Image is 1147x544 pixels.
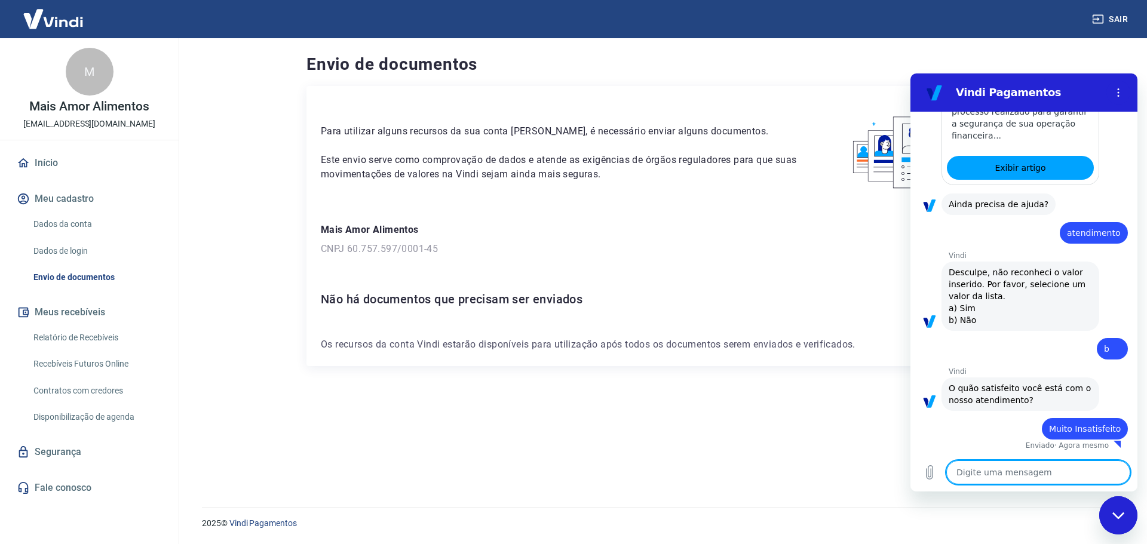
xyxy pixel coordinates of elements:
a: Fale conosco [14,475,164,501]
h6: Não há documentos que precisam ser enviados [321,290,999,309]
p: Mais Amor Alimentos [29,100,149,113]
a: Dados da conta [29,212,164,236]
p: Para utilizar alguns recursos da sua conta [PERSON_NAME], é necessário enviar alguns documentos. [321,124,804,139]
p: Este envio serve como comprovação de dados e atende as exigências de órgãos reguladores para que ... [321,153,804,182]
p: Mais Amor Alimentos [321,223,999,237]
iframe: Botão para abrir a janela de mensagens, conversa em andamento [1099,496,1137,534]
div: M [66,48,114,96]
img: waiting_documents.41d9841a9773e5fdf392cede4d13b617.svg [833,100,999,194]
a: Recebíveis Futuros Online [29,352,164,376]
p: CNPJ 60.757.597/0001-45 [321,242,999,256]
button: Meu cadastro [14,186,164,212]
a: Envio de documentos [29,265,164,290]
p: Os recursos da conta Vindi estarão disponíveis para utilização após todos os documentos serem env... [321,337,999,352]
button: Meus recebíveis [14,299,164,325]
a: Contratos com credores [29,379,164,403]
a: Segurança [14,439,164,465]
a: Disponibilização de agenda [29,405,164,429]
button: Sair [1090,8,1133,30]
a: Vindi Pagamentos [229,518,297,528]
a: Dados de login [29,239,164,263]
img: Vindi [14,1,92,37]
p: [EMAIL_ADDRESS][DOMAIN_NAME] [23,118,155,130]
h4: Envio de documentos [306,53,1014,76]
p: 2025 © [202,517,1118,530]
a: Início [14,150,164,176]
iframe: Janela de mensagens [910,73,1137,491]
a: Relatório de Recebíveis [29,325,164,350]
